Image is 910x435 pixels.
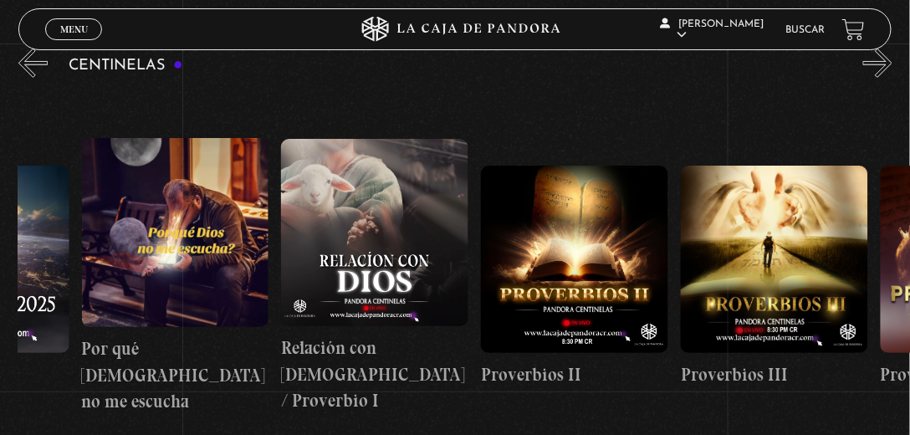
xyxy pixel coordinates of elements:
h4: Proverbios III [681,361,868,388]
span: [PERSON_NAME] [660,19,764,40]
span: Menu [60,24,88,34]
span: Cerrar [54,38,94,50]
a: Buscar [786,25,826,35]
h3: Centinelas [69,58,183,74]
h4: Relación con [DEMOGRAPHIC_DATA] / Proverbio I [281,335,468,414]
a: View your shopping cart [842,18,865,41]
button: Next [863,49,892,78]
h4: Proverbios II [481,361,668,388]
button: Previous [18,49,48,78]
h4: Por qué [DEMOGRAPHIC_DATA] no me escucha [82,335,269,415]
